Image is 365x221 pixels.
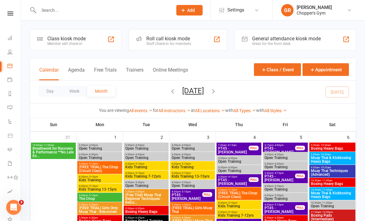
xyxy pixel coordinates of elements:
div: General attendance kiosk mode [252,36,321,42]
span: Open Training [125,156,167,160]
th: Thu [216,118,262,131]
div: FULL [249,146,259,150]
span: Open Training [79,156,121,160]
span: PT45 - [PERSON_NAME] [218,147,249,154]
span: - 5:30pm [273,194,284,197]
span: PT45 - [PERSON_NAME] [264,147,295,154]
th: Mon [77,118,123,131]
span: - 4:00pm [273,144,284,147]
span: - 4:30pm [88,144,98,147]
span: 9:30am [311,144,354,147]
strong: You are viewing [99,108,129,113]
span: 4:30pm [79,175,121,178]
div: 5 [300,132,308,142]
strong: with [225,108,234,113]
span: - 4:30pm [227,166,237,169]
span: - 6:30pm [181,216,191,219]
span: - 5:15pm [88,162,98,165]
span: 3 [19,200,24,205]
a: Product Sales [7,129,21,143]
span: (Free Trial) Muay Thai Beginner Techniques - Belco... [125,193,167,204]
span: 4:30pm [171,172,214,175]
span: - 4:30pm [181,153,191,156]
span: 3:30pm [218,166,260,169]
span: Kids Training [218,204,260,208]
span: Settings [227,3,244,17]
span: 3:30pm [79,144,121,147]
div: 2 [161,132,169,142]
span: 4:30pm [171,162,214,165]
span: - 6:30pm [273,216,284,219]
span: Open Training [264,165,307,169]
div: Staff check-in for members [146,42,191,46]
span: - 11:30am [321,179,333,182]
span: 3:30pm [218,175,249,178]
span: Open Training [311,204,354,208]
a: All Locations [195,108,225,113]
span: - 5:15pm [88,194,98,197]
span: Open Training [218,160,260,163]
span: - 5:15pm [181,190,191,193]
span: Open Training [218,169,260,173]
span: 4:30pm [125,172,167,175]
button: Month [87,86,115,97]
span: 4:30pm [218,188,260,191]
span: - 5:15pm [227,211,237,214]
div: 1 [114,132,123,142]
div: FULL [249,177,259,182]
span: 3:30pm [218,157,260,160]
span: - 5:15pm [273,203,284,206]
strong: with [256,108,264,113]
span: Boxing Heavy Bags [311,147,354,150]
span: - 4:30pm [273,153,284,156]
span: 10:30am [311,201,354,204]
span: 4:30pm [218,201,260,204]
span: - 5:15pm [227,188,237,191]
span: PT45 - [PERSON_NAME] [171,193,203,201]
div: GR [281,4,294,16]
span: 10:30am [311,179,354,182]
a: People [7,46,21,60]
span: 3:30pm [264,172,295,175]
span: Open Training [171,147,214,150]
span: - 5:15pm [88,175,98,178]
span: 9:30am [311,166,354,169]
span: - 6:30pm [88,216,98,219]
span: Add [187,8,195,13]
span: 10:00am [32,144,75,147]
button: Free Trials [94,67,117,80]
span: - 11:30am [321,201,333,204]
span: 5:30pm [171,216,214,219]
span: 4:30pm [171,190,203,193]
button: Week [62,86,87,97]
span: - 4:15pm [273,172,284,175]
span: (FREE TRIAL) Girls Muay Thai [171,206,214,214]
span: 4:30pm [264,185,307,188]
span: - 5:15pm [181,172,191,175]
span: 5:30pm [125,207,167,210]
a: Payments [7,73,21,87]
span: 4:30pm [125,162,167,165]
div: 31 [65,132,76,142]
span: The Chop [79,197,121,201]
span: - 5:15pm [134,172,144,175]
a: All events [129,108,153,113]
span: - 6:30pm [134,207,144,210]
th: Wed [170,118,216,131]
span: Open Training [79,147,121,150]
span: (FREE TRIAL) Girls Only Muay Thai - Belconnen [79,206,121,214]
span: - 5:15pm [227,201,237,204]
a: Dashboard [7,32,21,46]
button: Day [39,86,62,97]
span: PT45 - [PERSON_NAME] [264,175,295,182]
span: - 11:30am [321,188,333,191]
input: Search... [37,6,168,15]
span: 4:30pm [171,181,214,184]
button: Appointment [303,63,349,76]
span: 3:30pm [125,144,167,147]
div: 6 [347,132,356,142]
span: Boxing Heavy Bags [311,182,354,186]
span: - 4:30pm [273,162,284,165]
div: Roll call kiosk mode [146,36,191,42]
span: - 4:30pm [134,153,144,156]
